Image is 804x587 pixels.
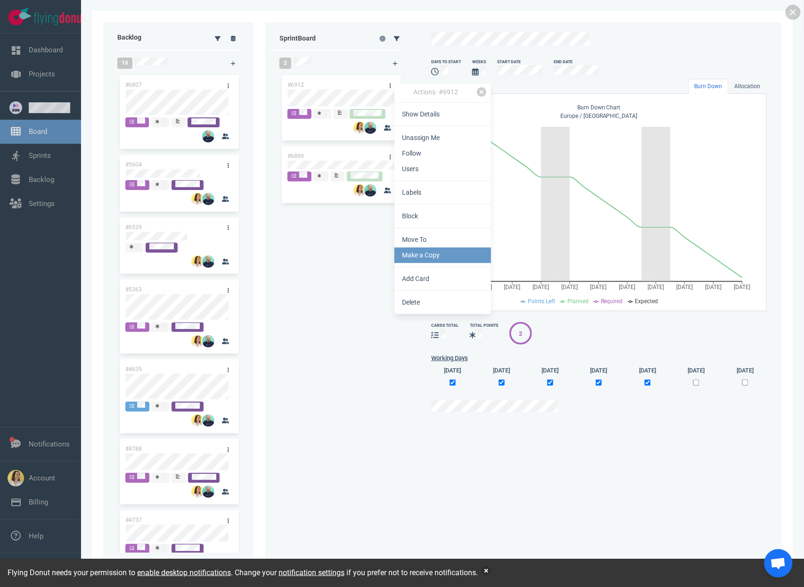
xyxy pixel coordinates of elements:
tspan: [DATE] [677,284,693,290]
a: Make a Copy [394,248,491,263]
img: 26 [202,130,214,142]
tspan: [DATE] [734,284,751,290]
img: 26 [364,122,377,134]
a: #4635 [125,366,142,372]
a: #6912 [287,82,304,88]
span: 2 [279,58,291,69]
a: Unassign Me [394,130,491,146]
a: Block [394,208,491,224]
span: Points Left [528,298,555,305]
a: Burn Down [689,79,729,94]
label: Working Days [431,354,767,363]
a: #5604 [125,161,142,168]
img: 26 [191,414,204,427]
div: Europe / [GEOGRAPHIC_DATA] [441,103,757,122]
div: End Date [554,59,599,65]
img: 26 [191,256,204,268]
tspan: [DATE] [648,284,665,290]
a: Labels [394,185,491,200]
div: Sprint Board [270,33,365,43]
img: 26 [364,184,377,197]
tspan: [DATE] [504,284,521,290]
span: Planned [567,298,589,305]
img: 26 [202,193,214,205]
a: Allocation [729,79,767,94]
img: 26 [202,256,214,268]
span: Flying Donut needs your permission to [8,568,231,577]
img: 26 [202,486,214,498]
span: 19 [117,58,132,69]
label: [DATE] [639,366,656,375]
label: [DATE] [493,366,510,375]
img: 26 [191,486,204,498]
tspan: [DATE] [533,284,550,290]
a: Add Card [394,271,491,287]
span: Required [601,298,623,305]
div: Backlog [112,27,206,50]
tspan: [DATE] [562,284,578,290]
div: days to start [431,59,461,65]
a: Follow [394,146,491,161]
label: [DATE] [542,366,559,375]
div: Start Date [497,59,542,65]
tspan: [DATE] [591,284,607,290]
a: #6529 [125,224,142,231]
tspan: [DATE] [476,284,492,290]
a: Show Details [394,107,491,122]
a: Users [394,161,491,177]
div: 2 [519,329,523,338]
a: #4737 [125,517,142,523]
label: [DATE] [444,366,461,375]
span: Expected [635,298,658,305]
a: #6889 [287,153,304,159]
span: . Change your if you prefer not to receive notifications. [231,568,478,577]
img: 26 [202,335,214,347]
img: 26 [202,414,214,427]
div: Total Points [470,322,498,329]
div: Weeks [472,59,486,65]
a: #4788 [125,446,142,452]
label: [DATE] [591,366,607,375]
div: cards total [431,322,459,329]
div: Ouvrir le chat [764,549,793,578]
img: 26 [191,335,204,347]
label: [DATE] [737,366,754,375]
a: notification settings [279,568,345,577]
label: [DATE] [688,366,705,375]
tspan: [DATE] [619,284,636,290]
img: 26 [191,193,204,205]
img: 26 [353,122,366,134]
tspan: [DATE] [706,284,722,290]
a: Delete [394,295,491,310]
a: Move To [394,232,491,248]
a: #6807 [125,82,142,88]
div: Actions · #6912 [394,87,477,99]
span: Burn Down Chart [577,104,621,111]
img: 26 [353,184,366,197]
a: enable desktop notifications [137,568,231,577]
a: #5363 [125,286,142,293]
